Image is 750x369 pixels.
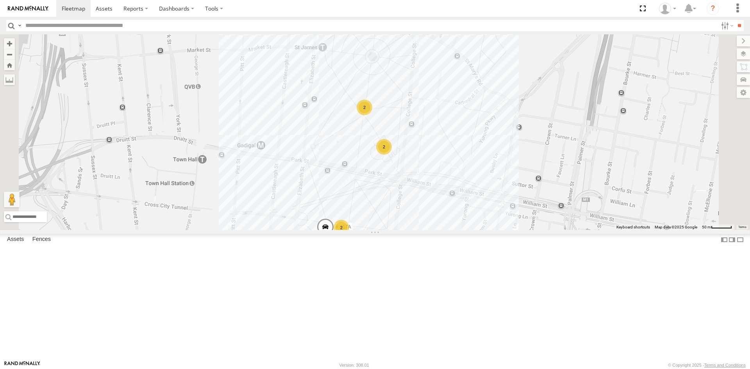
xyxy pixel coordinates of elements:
div: Andres Duran [656,3,679,14]
label: Dock Summary Table to the Right [728,234,736,245]
img: rand-logo.svg [8,6,48,11]
button: Map Scale: 50 m per 50 pixels [700,225,734,230]
div: Version: 308.01 [339,363,369,367]
button: Zoom out [4,49,15,60]
span: Map data ©2025 Google [655,225,697,229]
label: Fences [29,234,55,245]
button: Zoom Home [4,60,15,70]
label: Hide Summary Table [736,234,744,245]
button: Drag Pegman onto the map to open Street View [4,192,20,207]
button: Zoom in [4,38,15,49]
div: 2 [357,100,372,115]
a: Visit our Website [4,361,40,369]
div: 2 [334,220,349,235]
label: Dock Summary Table to the Left [720,234,728,245]
label: Search Query [16,20,23,31]
label: Assets [3,234,28,245]
label: Search Filter Options [718,20,735,31]
div: © Copyright 2025 - [668,363,746,367]
button: Keyboard shortcuts [616,225,650,230]
a: Terms (opens in new tab) [738,226,746,229]
a: Terms and Conditions [704,363,746,367]
i: ? [707,2,719,15]
div: 2 [376,139,392,155]
label: Map Settings [737,87,750,98]
label: Measure [4,74,15,85]
span: 50 m [702,225,711,229]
